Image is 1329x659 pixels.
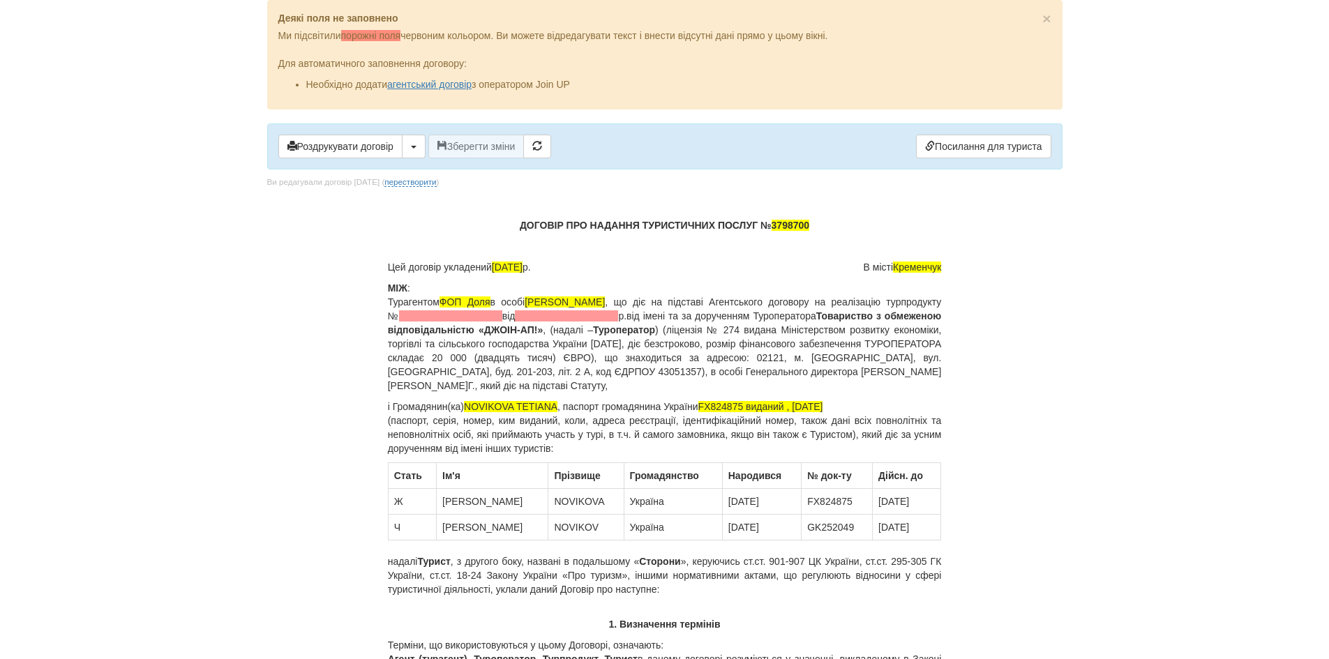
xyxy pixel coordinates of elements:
[873,463,941,489] th: Дійсн. до
[520,220,809,231] b: ДОГОВІР ПРО НАДАННЯ ТУРИСТИЧНИХ ПОСЛУГ №
[388,281,942,393] p: : Турагентом в особі , що діє на підставі Агентського договору на реалізацію турпродукту № від р....
[388,554,942,596] p: надалі , з другого боку, названі в подальшому « », керуючись ст.ст. 901-907 ЦК України, ст.ст. 29...
[388,489,436,515] td: Ж
[864,260,942,274] span: В місті
[802,489,873,515] td: FX824875
[873,489,941,515] td: [DATE]
[548,489,624,515] td: NOVIKOVA
[388,400,942,455] p: і Громадянин(ка) , паспорт громадянина України (паспорт, серія, номер, ким виданий, коли, адреса ...
[306,77,1051,91] li: Необхідно додати з оператором Join UP
[1042,11,1051,26] button: Close
[492,262,523,273] span: [DATE]
[548,463,624,489] th: Прiзвище
[624,463,722,489] th: Громадянство
[437,463,548,489] th: Ім'я
[388,463,436,489] th: Стать
[772,220,810,231] span: 3798700
[624,515,722,540] td: Україна
[593,324,655,335] b: Туроператор
[722,489,801,515] td: [DATE]
[341,30,401,41] span: порожні поля
[893,262,941,273] span: Кременчук
[802,515,873,540] td: GK252049
[267,176,440,188] div: Ви редагували договір [DATE] ( )
[722,515,801,540] td: [DATE]
[278,43,1051,91] div: Для автоматичного заповнення договору:
[278,135,403,158] button: Роздрукувати договір
[639,556,681,567] b: Сторони
[802,463,873,489] th: № док-ту
[278,29,1051,43] p: Ми підсвітили червоним кольором. Ви можете відредагувати текст і внести відсутні дані прямо у цьо...
[387,79,472,90] a: агентський договір
[278,11,1051,25] p: Деякі поля не заповнено
[388,282,407,294] b: МІЖ
[437,515,548,540] td: [PERSON_NAME]
[428,135,525,158] button: Зберегти зміни
[388,260,531,274] span: Цей договір укладений р.
[722,463,801,489] th: Народився
[440,296,490,308] span: ФОП Доля
[624,489,722,515] td: Україна
[437,489,548,515] td: [PERSON_NAME]
[1042,10,1051,26] span: ×
[464,401,557,412] span: NOVIKOVA TETIANA
[548,515,624,540] td: NOVIKOV
[698,401,823,412] span: FX824875 виданий , [DATE]
[916,135,1051,158] a: Посилання для туриста
[384,177,436,187] a: перестворити
[873,515,941,540] td: [DATE]
[388,515,436,540] td: Ч
[388,617,942,631] p: 1. Визначення термінів
[417,556,450,567] b: Турист
[525,296,605,308] span: [PERSON_NAME]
